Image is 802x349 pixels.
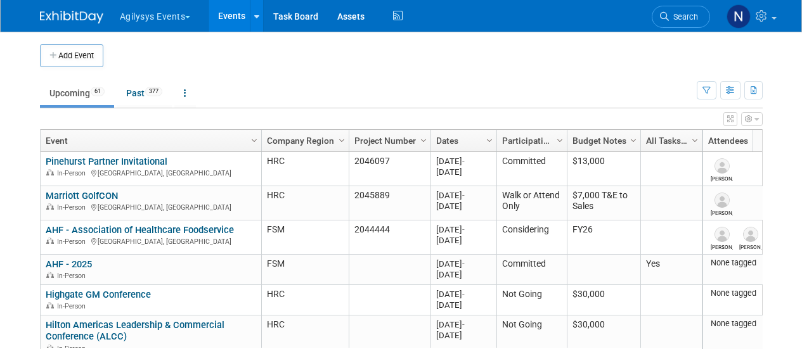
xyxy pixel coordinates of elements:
span: - [462,289,465,299]
a: Column Settings [247,130,261,149]
img: Tim Hansen [715,158,730,174]
a: Company Region [267,130,340,151]
div: [GEOGRAPHIC_DATA], [GEOGRAPHIC_DATA] [46,167,255,178]
a: Upcoming61 [40,81,114,105]
a: Column Settings [553,130,567,149]
td: Considering [496,220,567,255]
span: In-Person [57,203,89,212]
td: 2044444 [349,220,430,255]
div: [DATE] [436,167,491,177]
td: $7,000 T&E to Sales [567,186,640,220]
div: [DATE] [436,235,491,246]
span: Column Settings [690,136,700,146]
a: Highgate GM Conference [46,289,151,300]
span: In-Person [57,302,89,310]
td: FSM [261,220,349,255]
div: [DATE] [436,156,491,167]
button: Add Event [40,44,103,67]
div: [DATE] [436,319,491,330]
div: [DATE] [436,190,491,201]
td: FSM [261,255,349,285]
a: AHF - Association of Healthcare Foodservice [46,224,234,236]
span: - [462,320,465,329]
a: Hilton Americas Leadership & Commercial Conference (ALCC) [46,319,224,343]
td: 2046097 [349,152,430,186]
div: [GEOGRAPHIC_DATA], [GEOGRAPHIC_DATA] [46,236,255,246]
a: Search [652,6,710,28]
span: 61 [91,87,105,96]
span: Column Settings [337,136,347,146]
td: HRC [261,152,349,186]
div: [DATE] [436,258,491,269]
a: Attendees [708,130,792,151]
div: None tagged [708,258,796,268]
img: Robert Mungary [743,227,758,242]
a: Column Settings [688,130,702,149]
a: Column Settings [417,130,430,149]
a: Past377 [117,81,172,105]
img: Russell Carlson [715,193,730,208]
span: In-Person [57,238,89,246]
a: Project Number [354,130,422,151]
span: Search [669,12,698,22]
div: [DATE] [436,224,491,235]
span: In-Person [57,169,89,177]
div: None tagged [708,319,796,329]
td: FY26 [567,220,640,255]
img: In-Person Event [46,169,54,175]
a: Marriott GolfCON [46,190,118,201]
span: - [462,191,465,200]
td: Committed [496,255,567,285]
a: Participation [502,130,559,151]
td: HRC [261,285,349,315]
a: AHF - 2025 [46,258,92,270]
div: None tagged [708,288,796,298]
div: [DATE] [436,330,491,341]
span: Column Settings [628,136,638,146]
img: Natalie Morin [727,4,751,29]
a: Column Settings [482,130,496,149]
td: 2045889 [349,186,430,220]
div: [DATE] [436,300,491,310]
span: - [462,259,465,269]
span: Column Settings [484,136,495,146]
a: Column Settings [626,130,640,149]
td: Yes [640,255,702,285]
img: ExhibitDay [40,11,103,23]
div: Russell Carlson [711,208,733,216]
span: 377 [145,87,162,96]
img: In-Person Event [46,238,54,244]
td: Not Going [496,285,567,315]
a: Dates [436,130,488,151]
div: [DATE] [436,201,491,212]
div: Robert Blackwell [711,242,733,250]
span: Column Settings [418,136,429,146]
img: In-Person Event [46,203,54,210]
span: - [462,225,465,234]
span: Column Settings [249,136,259,146]
td: Walk or Attend Only [496,186,567,220]
a: Column Settings [335,130,349,149]
div: Tim Hansen [711,174,733,182]
span: In-Person [57,272,89,280]
a: Event [46,130,253,151]
div: Robert Mungary [739,242,761,250]
a: Budget Notes [572,130,632,151]
td: Committed [496,152,567,186]
span: Column Settings [555,136,565,146]
div: [DATE] [436,269,491,280]
img: In-Person Event [46,272,54,278]
div: [GEOGRAPHIC_DATA], [GEOGRAPHIC_DATA] [46,201,255,212]
img: In-Person Event [46,302,54,308]
img: Robert Blackwell [715,227,730,242]
td: $13,000 [567,152,640,186]
span: - [462,156,465,166]
a: All Tasks Complete [646,130,694,151]
a: Pinehurst Partner Invitational [46,156,167,167]
td: HRC [261,186,349,220]
td: $30,000 [567,285,640,315]
div: [DATE] [436,289,491,300]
